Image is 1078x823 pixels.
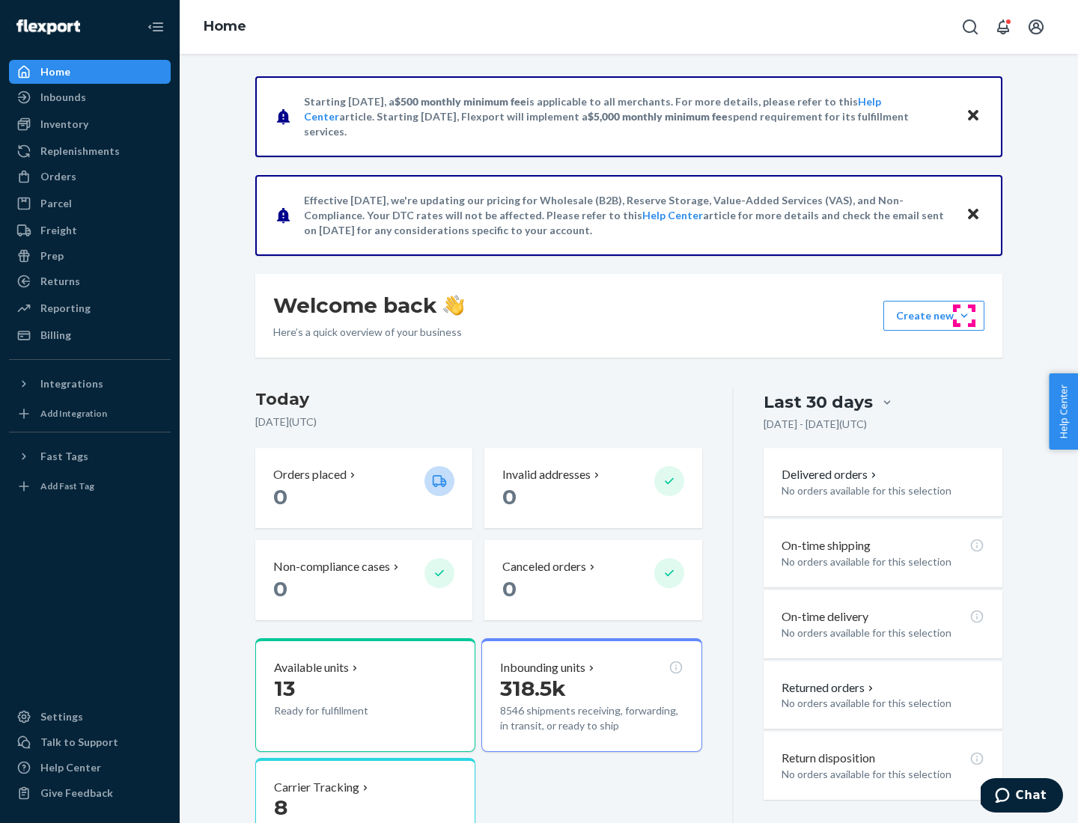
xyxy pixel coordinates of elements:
div: Returns [40,274,80,289]
button: Inbounding units318.5k8546 shipments receiving, forwarding, in transit, or ready to ship [481,638,701,752]
div: Home [40,64,70,79]
a: Replenishments [9,139,171,163]
div: Settings [40,709,83,724]
ol: breadcrumbs [192,5,258,49]
div: Fast Tags [40,449,88,464]
a: Home [9,60,171,84]
div: Inbounds [40,90,86,105]
a: Orders [9,165,171,189]
div: Reporting [40,301,91,316]
div: Help Center [40,760,101,775]
h3: Today [255,388,702,411]
span: 0 [502,484,517,510]
div: Talk to Support [40,735,118,750]
button: Returned orders [782,679,877,697]
div: Integrations [40,376,103,391]
a: Prep [9,244,171,268]
h1: Welcome back [273,292,464,319]
div: Parcel [40,196,72,211]
a: Freight [9,218,171,242]
a: Help Center [9,756,171,780]
p: No orders available for this selection [782,767,984,782]
span: 0 [273,576,287,602]
p: Effective [DATE], we're updating our pricing for Wholesale (B2B), Reserve Storage, Value-Added Se... [304,193,951,238]
button: Give Feedback [9,781,171,805]
span: 0 [273,484,287,510]
p: [DATE] ( UTC ) [255,414,702,429]
p: Carrier Tracking [274,779,359,796]
button: Open Search Box [955,12,985,42]
p: 8546 shipments receiving, forwarding, in transit, or ready to ship [500,703,683,733]
button: Fast Tags [9,444,171,468]
a: Inbounds [9,85,171,109]
p: Return disposition [782,750,875,767]
span: 13 [274,676,295,701]
p: No orders available for this selection [782,625,984,640]
div: Prep [40,248,64,263]
img: hand-wave emoji [443,295,464,316]
p: Orders placed [273,466,347,483]
a: Returns [9,269,171,293]
p: On-time shipping [782,537,871,554]
p: No orders available for this selection [782,696,984,711]
div: Give Feedback [40,786,113,801]
img: Flexport logo [16,19,80,34]
div: Freight [40,223,77,238]
div: Billing [40,328,71,343]
a: Reporting [9,296,171,320]
button: Help Center [1049,373,1078,450]
span: $500 monthly minimum fee [395,95,526,108]
p: Starting [DATE], a is applicable to all merchants. For more details, please refer to this article... [304,94,951,139]
a: Billing [9,323,171,347]
button: Open notifications [988,12,1018,42]
a: Add Fast Tag [9,474,171,498]
button: Close Navigation [141,12,171,42]
a: Add Integration [9,402,171,426]
span: 318.5k [500,676,566,701]
div: Add Integration [40,407,107,420]
p: [DATE] - [DATE] ( UTC ) [764,417,867,432]
button: Close [963,105,983,127]
p: Available units [274,659,349,676]
button: Open account menu [1021,12,1051,42]
button: Talk to Support [9,730,171,754]
p: Ready for fulfillment [274,703,412,718]
p: Inbounding units [500,659,585,676]
button: Non-compliance cases 0 [255,540,472,620]
p: Non-compliance cases [273,558,390,575]
div: Replenishments [40,144,120,159]
div: Orders [40,169,76,184]
button: Invalid addresses 0 [484,448,701,528]
span: 8 [274,795,287,820]
button: Canceled orders 0 [484,540,701,620]
p: Invalid addresses [502,466,591,483]
p: Here’s a quick overview of your business [273,325,464,340]
span: 0 [502,576,517,602]
div: Inventory [40,117,88,132]
p: Canceled orders [502,558,586,575]
button: Delivered orders [782,466,880,483]
button: Create new [883,301,984,331]
p: No orders available for this selection [782,554,984,569]
button: Available units13Ready for fulfillment [255,638,475,752]
div: Add Fast Tag [40,480,94,492]
a: Home [204,18,246,34]
button: Orders placed 0 [255,448,472,528]
a: Parcel [9,192,171,215]
span: $5,000 monthly minimum fee [588,110,728,123]
iframe: Opens a widget where you can chat to one of our agents [981,778,1063,816]
p: On-time delivery [782,608,868,625]
a: Settings [9,705,171,729]
p: No orders available for this selection [782,483,984,498]
div: Last 30 days [764,391,873,414]
button: Integrations [9,372,171,396]
a: Help Center [642,209,703,221]
a: Inventory [9,112,171,136]
button: Close [963,204,983,226]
